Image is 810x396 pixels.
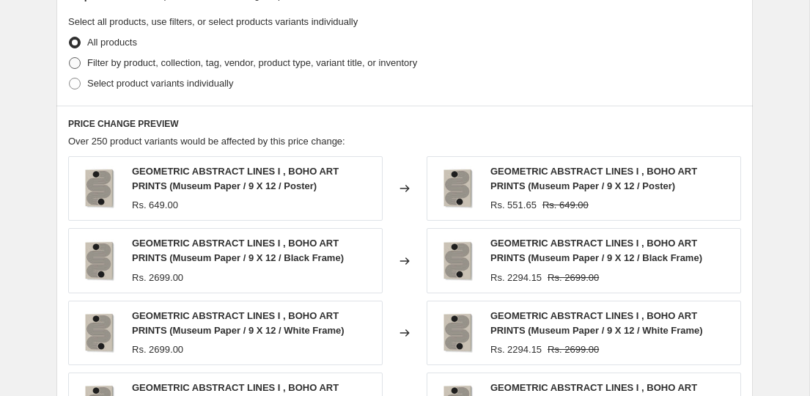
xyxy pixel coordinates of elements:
div: Rs. 649.00 [132,198,178,213]
div: Rs. 551.65 [490,198,537,213]
strike: Rs. 649.00 [542,198,589,213]
strike: Rs. 2699.00 [548,342,599,357]
img: gallerywrap-resized_212f066c-7c3d-4415-9b16-553eb73bee29_80x.jpg [76,166,120,210]
div: Rs. 2294.15 [490,271,542,285]
span: Over 250 product variants would be affected by this price change: [68,136,345,147]
img: gallerywrap-resized_212f066c-7c3d-4415-9b16-553eb73bee29_80x.jpg [435,239,479,283]
span: GEOMETRIC ABSTRACT LINES I , BOHO ART PRINTS (Museum Paper / 9 X 12 / White Frame) [490,310,703,336]
span: GEOMETRIC ABSTRACT LINES I , BOHO ART PRINTS (Museum Paper / 9 X 12 / Black Frame) [490,238,702,263]
span: Select product variants individually [87,78,233,89]
span: All products [87,37,137,48]
span: GEOMETRIC ABSTRACT LINES I , BOHO ART PRINTS (Museum Paper / 9 X 12 / Poster) [490,166,697,191]
span: Select all products, use filters, or select products variants individually [68,16,358,27]
div: Rs. 2699.00 [132,342,183,357]
span: GEOMETRIC ABSTRACT LINES I , BOHO ART PRINTS (Museum Paper / 9 X 12 / Poster) [132,166,339,191]
span: Filter by product, collection, tag, vendor, product type, variant title, or inventory [87,57,417,68]
img: gallerywrap-resized_212f066c-7c3d-4415-9b16-553eb73bee29_80x.jpg [435,166,479,210]
h6: PRICE CHANGE PREVIEW [68,118,741,130]
span: GEOMETRIC ABSTRACT LINES I , BOHO ART PRINTS (Museum Paper / 9 X 12 / Black Frame) [132,238,344,263]
div: Rs. 2294.15 [490,342,542,357]
strike: Rs. 2699.00 [548,271,599,285]
img: gallerywrap-resized_212f066c-7c3d-4415-9b16-553eb73bee29_80x.jpg [76,311,120,355]
img: gallerywrap-resized_212f066c-7c3d-4415-9b16-553eb73bee29_80x.jpg [76,239,120,283]
img: gallerywrap-resized_212f066c-7c3d-4415-9b16-553eb73bee29_80x.jpg [435,311,479,355]
span: GEOMETRIC ABSTRACT LINES I , BOHO ART PRINTS (Museum Paper / 9 X 12 / White Frame) [132,310,345,336]
div: Rs. 2699.00 [132,271,183,285]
